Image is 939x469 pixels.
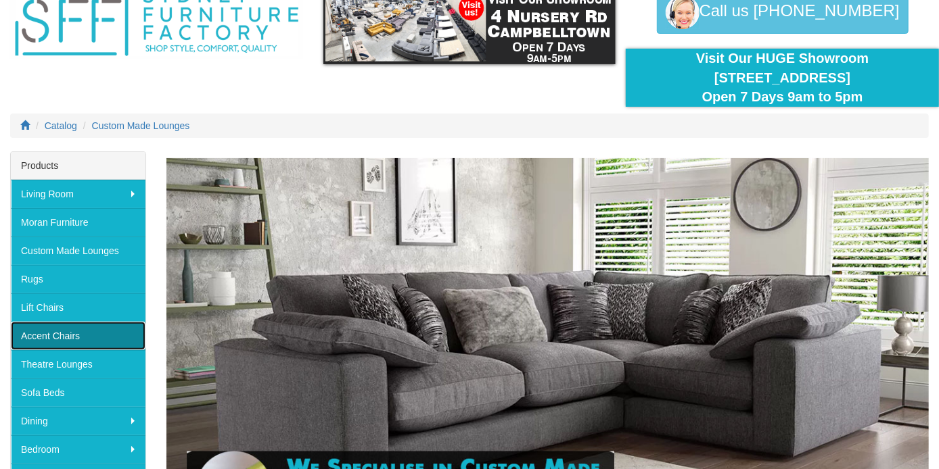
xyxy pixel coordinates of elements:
a: Sofa Beds [11,378,145,407]
a: Custom Made Lounges [92,120,190,131]
a: Custom Made Lounges [11,237,145,265]
div: Visit Our HUGE Showroom [STREET_ADDRESS] Open 7 Days 9am to 5pm [636,49,929,107]
a: Theatre Lounges [11,350,145,378]
a: Moran Furniture [11,208,145,237]
a: Rugs [11,265,145,293]
div: Products [11,152,145,180]
a: Accent Chairs [11,322,145,350]
a: Living Room [11,180,145,208]
a: Bedroom [11,435,145,464]
a: Lift Chairs [11,293,145,322]
a: Catalog [45,120,77,131]
a: Dining [11,407,145,435]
